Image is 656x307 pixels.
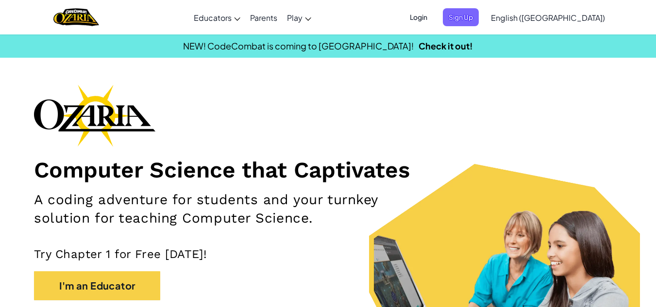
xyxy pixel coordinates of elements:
[34,191,428,227] h2: A coding adventure for students and your turnkey solution for teaching Computer Science.
[53,7,99,27] a: Ozaria by CodeCombat logo
[443,8,479,26] button: Sign Up
[245,4,282,31] a: Parents
[189,4,245,31] a: Educators
[404,8,433,26] button: Login
[34,271,160,300] button: I'm an Educator
[491,13,605,23] span: English ([GEOGRAPHIC_DATA])
[282,4,316,31] a: Play
[34,156,622,183] h1: Computer Science that Captivates
[34,84,155,146] img: Ozaria branding logo
[194,13,232,23] span: Educators
[419,40,473,51] a: Check it out!
[486,4,610,31] a: English ([GEOGRAPHIC_DATA])
[53,7,99,27] img: Home
[183,40,414,51] span: NEW! CodeCombat is coming to [GEOGRAPHIC_DATA]!
[287,13,303,23] span: Play
[34,247,622,261] p: Try Chapter 1 for Free [DATE]!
